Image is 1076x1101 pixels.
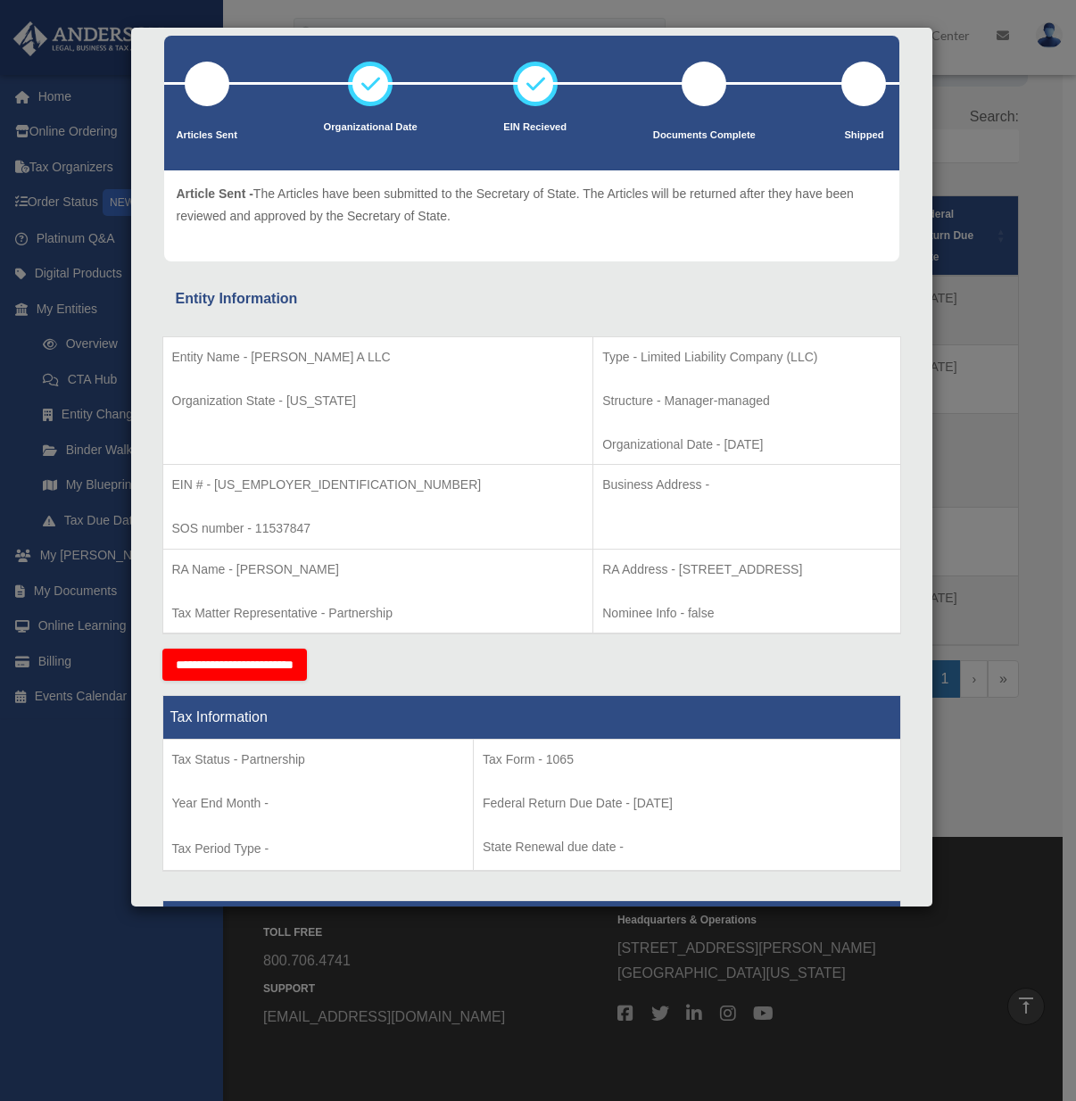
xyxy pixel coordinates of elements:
p: Type - Limited Liability Company (LLC) [602,346,890,368]
div: Entity Information [176,286,888,311]
p: State Renewal due date - [483,836,890,858]
p: EIN # - [US_EMPLOYER_IDENTIFICATION_NUMBER] [172,474,584,496]
span: Article Sent - [177,186,253,201]
p: Organizational Date - [DATE] [602,434,890,456]
th: Tax Information [162,696,900,740]
p: Business Address - [602,474,890,496]
p: Tax Form - 1065 [483,749,890,771]
p: Tax Status - Partnership [172,749,465,771]
p: Documents Complete [653,127,756,145]
th: Formation Progress [162,901,900,945]
p: Organizational Date [324,119,418,137]
p: Articles Sent [177,127,237,145]
p: The Articles have been submitted to the Secretary of State. The Articles will be returned after t... [177,183,887,227]
p: Tax Matter Representative - Partnership [172,602,584,625]
p: EIN Recieved [503,119,567,137]
p: Structure - Manager-managed [602,390,890,412]
p: Shipped [841,127,886,145]
p: RA Name - [PERSON_NAME] [172,559,584,581]
td: Tax Period Type - [162,740,474,872]
p: RA Address - [STREET_ADDRESS] [602,559,890,581]
p: Organization State - [US_STATE] [172,390,584,412]
p: Federal Return Due Date - [DATE] [483,792,890,815]
p: Year End Month - [172,792,465,815]
p: SOS number - 11537847 [172,517,584,540]
p: Nominee Info - false [602,602,890,625]
p: Entity Name - [PERSON_NAME] A LLC [172,346,584,368]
